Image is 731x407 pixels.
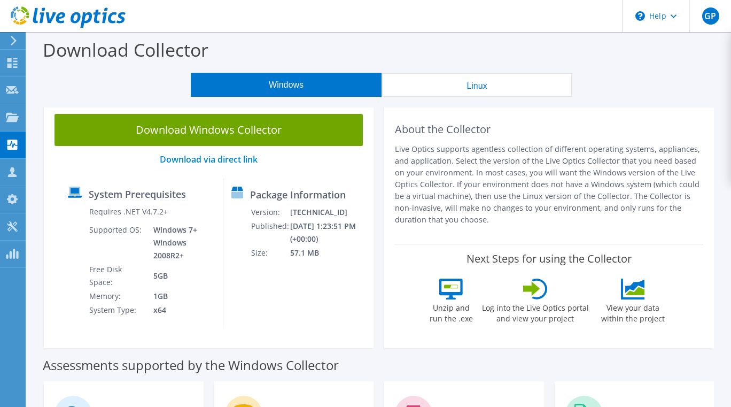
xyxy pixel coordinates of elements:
label: Package Information [250,189,346,200]
td: Version: [251,205,290,219]
svg: \n [635,11,645,21]
td: Windows 7+ Windows 2008R2+ [145,223,215,263]
label: Log into the Live Optics portal and view your project [481,300,589,324]
td: [TECHNICAL_ID] [290,205,369,219]
td: 1GB [145,289,215,303]
td: Size: [251,246,290,260]
label: View your data within the project [595,300,672,324]
button: Windows [191,73,382,97]
td: 5GB [145,263,215,289]
td: System Type: [89,303,145,317]
a: Download via direct link [160,153,258,165]
label: System Prerequisites [89,189,186,199]
td: 57.1 MB [290,246,369,260]
label: Assessments supported by the Windows Collector [43,360,339,371]
h2: About the Collector [395,123,703,136]
p: Live Optics supports agentless collection of different operating systems, appliances, and applica... [395,143,703,226]
td: [DATE] 1:23:51 PM (+00:00) [290,219,369,246]
td: Free Disk Space: [89,263,145,289]
td: x64 [145,303,215,317]
td: Supported OS: [89,223,145,263]
label: Requires .NET V4.7.2+ [89,206,168,217]
button: Linux [382,73,572,97]
a: Download Windows Collector [55,114,363,146]
span: GP [702,7,719,25]
td: Published: [251,219,290,246]
td: Memory: [89,289,145,303]
label: Download Collector [43,37,208,62]
label: Unzip and run the .exe [427,300,476,324]
label: Next Steps for using the Collector [466,252,632,265]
